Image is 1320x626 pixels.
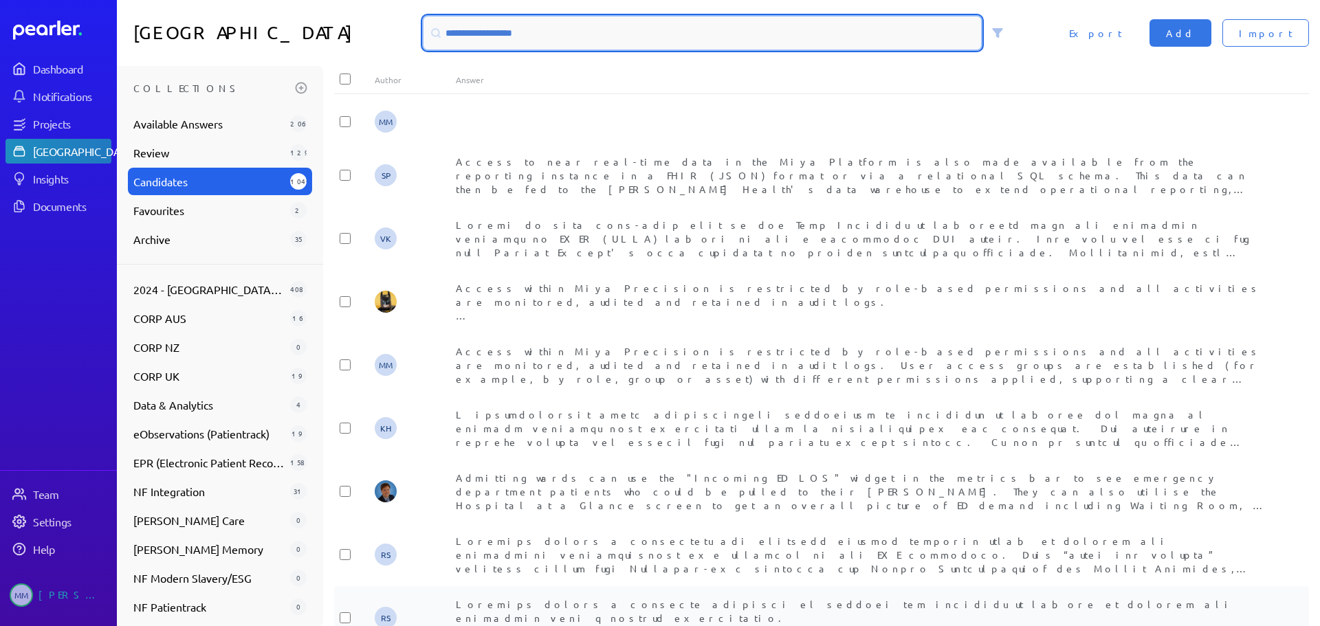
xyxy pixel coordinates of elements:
div: Notifications [33,89,110,103]
a: [GEOGRAPHIC_DATA] [5,139,111,164]
div: Settings [33,515,110,528]
span: CORP NZ [133,339,285,355]
span: NF Integration [133,483,285,500]
span: Candidates [133,173,285,190]
div: 0 [290,339,307,355]
span: CORP UK [133,368,285,384]
div: 2061 [290,115,307,132]
div: 0 [290,599,307,615]
span: Data & Analytics [133,396,285,413]
div: Answer [456,74,1268,85]
div: Access within Miya Precision is restricted by role-based permissions and all activities are monit... [456,281,1268,322]
div: 19 [290,425,307,442]
div: Projects [33,117,110,131]
div: 2 [290,202,307,219]
a: Insights [5,166,111,191]
div: 19 [290,368,307,384]
span: eObservations (Patientrack) [133,425,285,442]
div: Loremips dolors a consectetu adi elitsedd eiusmod temporin utlab et dolorem ali enimadmini veniam... [456,534,1268,575]
span: Renee Schofield [375,544,397,566]
h1: [GEOGRAPHIC_DATA] [133,16,418,49]
span: Review [133,144,285,161]
span: Sarah Pendlebury [375,164,397,186]
div: Access to near real-time data in the Miya Platform is also made available from the reporting inst... [456,155,1268,196]
div: 0 [290,512,307,528]
h3: Collections [133,77,290,99]
div: Insights [33,172,110,186]
div: Author [375,74,456,85]
div: 35 [290,231,307,247]
a: Help [5,537,111,561]
a: Notifications [5,84,111,109]
button: Export [1053,19,1138,47]
a: MM[PERSON_NAME] [5,578,111,612]
span: Import [1239,26,1292,40]
div: Team [33,487,110,501]
a: Dashboard [5,56,111,81]
button: Add [1149,19,1211,47]
div: Help [33,542,110,556]
span: 2024 - [GEOGRAPHIC_DATA] - [GEOGRAPHIC_DATA] - Flow [133,281,285,298]
span: Michelle Manuel [375,111,397,133]
img: Tung Nguyen [375,291,397,313]
div: 31 [290,483,307,500]
div: 0 [290,570,307,586]
div: 1049 [290,173,307,190]
span: Michelle Manuel [10,583,33,607]
div: Dashboard [33,62,110,76]
div: 4 [290,396,307,413]
span: Michelle Manuel [375,354,397,376]
span: Archive [133,231,285,247]
div: Documents [33,199,110,213]
span: EPR (Electronic Patient Record) [133,454,285,471]
span: Vivek Krishnan [375,227,397,249]
div: L ipsumdolorsit ametc adipiscingeli seddoeiusm te incididun ut laboree dol magna al enimadm venia... [456,407,1268,449]
span: [PERSON_NAME] Memory [133,541,285,557]
div: 408 [290,281,307,298]
span: NF Patientrack [133,599,285,615]
button: Import [1222,19,1309,47]
span: Favourites [133,202,285,219]
div: [GEOGRAPHIC_DATA] [33,144,135,158]
div: Admitting wards can use the "Incoming ED LOS" widget in the metrics bar to see emergency departme... [456,471,1268,512]
a: Team [5,482,111,506]
div: 16 [290,310,307,326]
span: [PERSON_NAME] Care [133,512,285,528]
span: NF Modern Slavery/ESG [133,570,285,586]
span: Add [1166,26,1195,40]
a: Documents [5,194,111,219]
a: Dashboard [13,21,111,40]
a: Projects [5,111,111,136]
div: 158 [290,454,307,471]
img: Sam Blight [375,480,397,502]
div: 0 [290,541,307,557]
div: [PERSON_NAME] [38,583,107,607]
div: Access within Miya Precision is restricted by role-based permissions and all activities are monit... [456,344,1268,385]
span: Kaye Hocking [375,417,397,439]
div: 1292 [290,144,307,161]
span: CORP AUS [133,310,285,326]
a: Settings [5,509,111,534]
span: Available Answers [133,115,285,132]
span: Export [1069,26,1122,40]
div: Loremi do sita cons-adip elit se doe Temp Incididu ut laboreetd magn ali enimadmin veniamqu no EX... [456,218,1268,259]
